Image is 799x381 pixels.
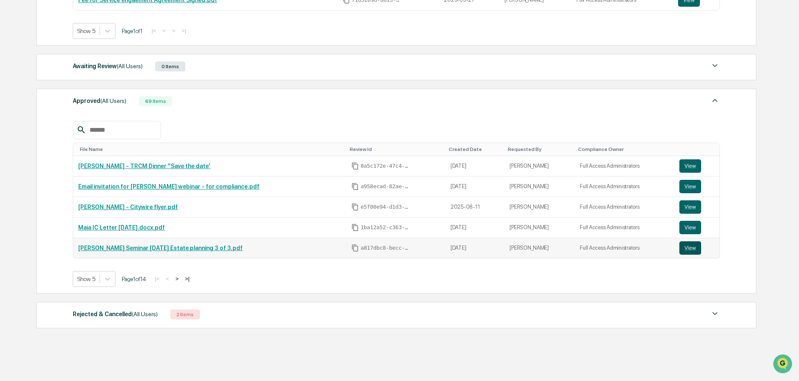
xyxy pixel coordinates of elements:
div: 🖐️ [8,106,15,113]
span: a817dbc8-becc-4412-be97-d0c37b9ffacd [361,245,411,251]
button: |< [152,275,162,282]
span: 8a5c172e-47c4-4c3b-94c2-1423dcff9b38 [361,163,411,169]
span: Page 1 of 14 [122,276,146,282]
span: 1ba12a52-c363-49f7-8ec8-079109247fce [361,224,411,231]
span: Page 1 of 1 [122,28,143,34]
span: (All Users) [117,63,143,69]
button: View [679,159,701,173]
div: Approved [73,95,126,106]
img: caret [710,95,720,105]
span: Preclearance [17,105,54,114]
img: caret [710,61,720,71]
a: View [679,241,715,255]
td: [PERSON_NAME] [504,197,575,217]
td: Full Access Administrators [575,217,674,238]
a: View [679,200,715,214]
span: e5f00e94-d1d3-442d-a58d-f25f8b80efa9 [361,204,411,210]
span: Copy Id [351,244,359,252]
span: Copy Id [351,203,359,211]
td: Full Access Administrators [575,156,674,176]
span: a958ecad-82ae-4b94-9850-a52173e7a7bf [361,183,411,190]
div: Toggle SortBy [681,146,717,152]
img: 1746055101610-c473b297-6a78-478c-a979-82029cc54cd1 [8,64,23,79]
button: View [679,180,701,193]
p: How can we help? [8,18,152,31]
div: Toggle SortBy [80,146,343,152]
td: [PERSON_NAME] [504,176,575,197]
img: caret [710,309,720,319]
input: Clear [22,38,138,47]
td: [PERSON_NAME] [504,156,575,176]
td: Full Access Administrators [575,197,674,217]
div: Toggle SortBy [578,146,671,152]
span: Attestations [69,105,104,114]
span: Data Lookup [17,121,53,130]
a: View [679,221,715,234]
button: > [169,27,178,34]
span: Copy Id [351,183,359,190]
td: [DATE] [446,176,504,197]
a: View [679,159,715,173]
button: View [679,200,701,214]
a: Powered byPylon [59,141,101,148]
span: (All Users) [100,97,126,104]
button: View [679,241,701,255]
a: 🗄️Attestations [57,102,107,117]
a: [PERSON_NAME] - TRCM Dinner "Save the date' [78,163,210,169]
div: Rejected & Cancelled [73,309,158,320]
a: Maia IC Letter [DATE].docx.pdf [78,224,165,231]
div: Start new chat [28,64,137,72]
a: [PERSON_NAME] Seminar [DATE] Estate planning 3 of 3.pdf [78,245,243,251]
iframe: Open customer support [772,353,795,376]
button: Start new chat [142,66,152,77]
td: [PERSON_NAME] [504,217,575,238]
a: View [679,180,715,193]
button: >| [179,27,189,34]
div: 🗄️ [61,106,67,113]
td: [DATE] [446,217,504,238]
button: < [163,275,172,282]
div: We're available if you need us! [28,72,106,79]
div: 2 Items [170,309,200,320]
td: Full Access Administrators [575,176,674,197]
span: Copy Id [351,162,359,170]
span: Pylon [83,142,101,148]
td: [PERSON_NAME] [504,238,575,258]
span: (All Users) [132,311,158,317]
div: 🔎 [8,122,15,129]
div: Toggle SortBy [350,146,442,152]
a: 🖐️Preclearance [5,102,57,117]
button: |< [149,27,159,34]
td: 2025-08-11 [446,197,504,217]
a: [PERSON_NAME] - Citywire flyer.pdf [78,204,178,210]
a: 🔎Data Lookup [5,118,56,133]
a: Email invitation for [PERSON_NAME] webinar - for compliance.pdf [78,183,259,190]
div: 0 Items [155,61,185,72]
div: Toggle SortBy [449,146,501,152]
button: >| [182,275,192,282]
button: < [160,27,168,34]
span: Copy Id [351,224,359,231]
div: 69 Items [139,96,172,106]
div: Toggle SortBy [508,146,571,152]
td: [DATE] [446,156,504,176]
td: Full Access Administrators [575,238,674,258]
td: [DATE] [446,238,504,258]
div: Awaiting Review [73,61,143,72]
button: > [173,275,181,282]
button: View [679,221,701,234]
